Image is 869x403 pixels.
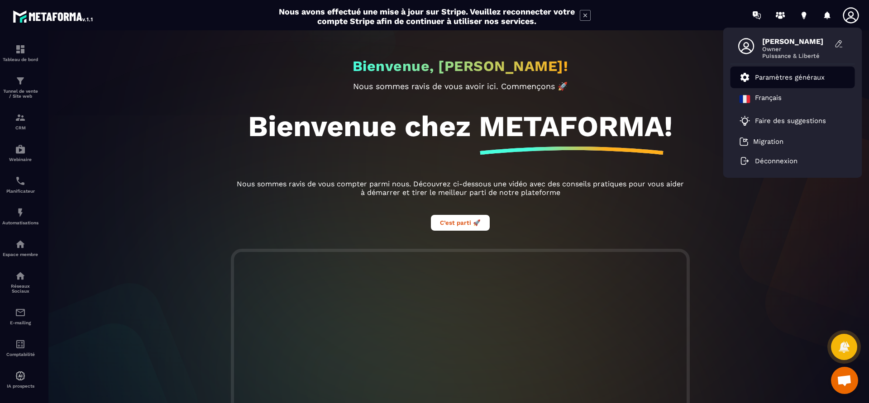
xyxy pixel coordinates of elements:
a: schedulerschedulerPlanificateur [2,169,38,200]
p: Automatisations [2,220,38,225]
p: Espace membre [2,252,38,257]
img: automations [15,370,26,381]
a: formationformationTableau de bord [2,37,38,69]
p: Nous sommes ravis de vous compter parmi nous. Découvrez ci-dessous une vidéo avec des conseils pr... [234,180,687,197]
p: Faire des suggestions [755,117,826,125]
p: Nous sommes ravis de vous avoir ici. Commençons 🚀 [234,81,687,91]
p: Tunnel de vente / Site web [2,89,38,99]
p: CRM [2,125,38,130]
a: social-networksocial-networkRéseaux Sociaux [2,264,38,300]
p: Planificateur [2,189,38,194]
img: automations [15,207,26,218]
h1: Bienvenue chez METAFORMA! [248,109,673,143]
p: Réseaux Sociaux [2,284,38,294]
p: Français [755,94,782,104]
img: email [15,307,26,318]
a: Paramètres généraux [740,72,825,83]
img: scheduler [15,175,26,186]
span: Puissance & Liberté [762,52,830,59]
img: automations [15,144,26,155]
span: Owner [762,46,830,52]
img: accountant [15,339,26,350]
img: formation [15,112,26,123]
p: Déconnexion [755,157,797,165]
h2: Bienvenue, [PERSON_NAME]! [353,57,568,75]
img: social-network [15,270,26,281]
a: Ouvrir le chat [831,367,858,394]
img: logo [13,8,94,24]
img: formation [15,44,26,55]
a: C’est parti 🚀 [431,218,490,227]
p: Tableau de bord [2,57,38,62]
p: Webinaire [2,157,38,162]
button: C’est parti 🚀 [431,215,490,231]
p: E-mailing [2,320,38,325]
p: Comptabilité [2,352,38,357]
a: Faire des suggestions [740,115,835,126]
a: formationformationTunnel de vente / Site web [2,69,38,105]
p: Migration [753,137,783,146]
h2: Nous avons effectué une mise à jour sur Stripe. Veuillez reconnecter votre compte Stripe afin de ... [278,7,575,26]
a: formationformationCRM [2,105,38,137]
img: automations [15,239,26,250]
a: emailemailE-mailing [2,300,38,332]
p: IA prospects [2,384,38,389]
a: accountantaccountantComptabilité [2,332,38,364]
a: automationsautomationsEspace membre [2,232,38,264]
a: Migration [740,137,783,146]
a: automationsautomationsWebinaire [2,137,38,169]
p: Paramètres généraux [755,73,825,81]
img: formation [15,76,26,86]
span: [PERSON_NAME] [762,37,830,46]
a: automationsautomationsAutomatisations [2,200,38,232]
